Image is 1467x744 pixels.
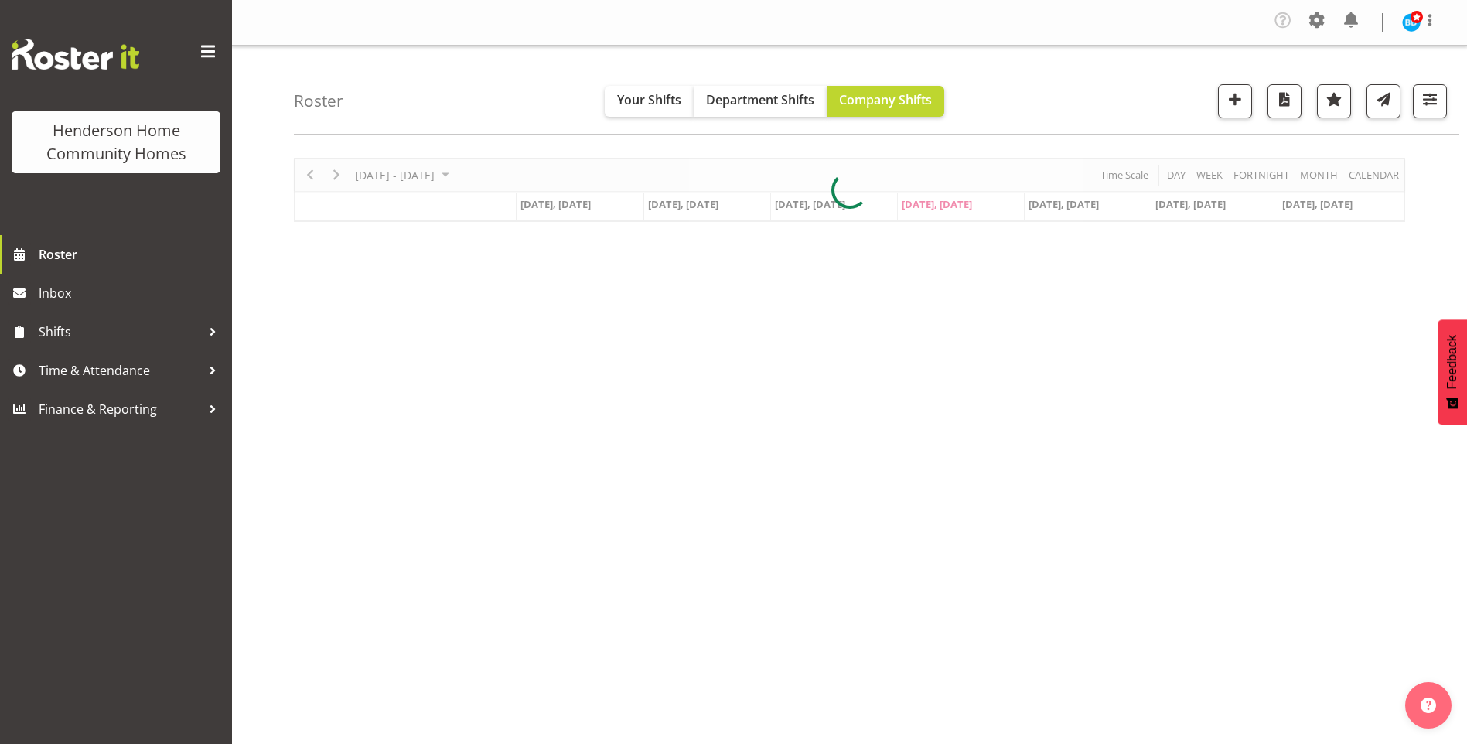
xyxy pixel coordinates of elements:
div: Henderson Home Community Homes [27,119,205,166]
img: barbara-dunlop8515.jpg [1402,13,1421,32]
h4: Roster [294,92,343,110]
button: Highlight an important date within the roster. [1317,84,1351,118]
button: Your Shifts [605,86,694,117]
button: Feedback - Show survey [1438,319,1467,425]
span: Your Shifts [617,91,681,108]
span: Company Shifts [839,91,932,108]
img: help-xxl-2.png [1421,698,1436,713]
span: Roster [39,243,224,266]
span: Feedback [1445,335,1459,389]
button: Filter Shifts [1413,84,1447,118]
button: Download a PDF of the roster according to the set date range. [1267,84,1302,118]
span: Finance & Reporting [39,398,201,421]
button: Add a new shift [1218,84,1252,118]
span: Department Shifts [706,91,814,108]
span: Time & Attendance [39,359,201,382]
img: Rosterit website logo [12,39,139,70]
button: Department Shifts [694,86,827,117]
button: Company Shifts [827,86,944,117]
span: Shifts [39,320,201,343]
span: Inbox [39,282,224,305]
button: Send a list of all shifts for the selected filtered period to all rostered employees. [1366,84,1400,118]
